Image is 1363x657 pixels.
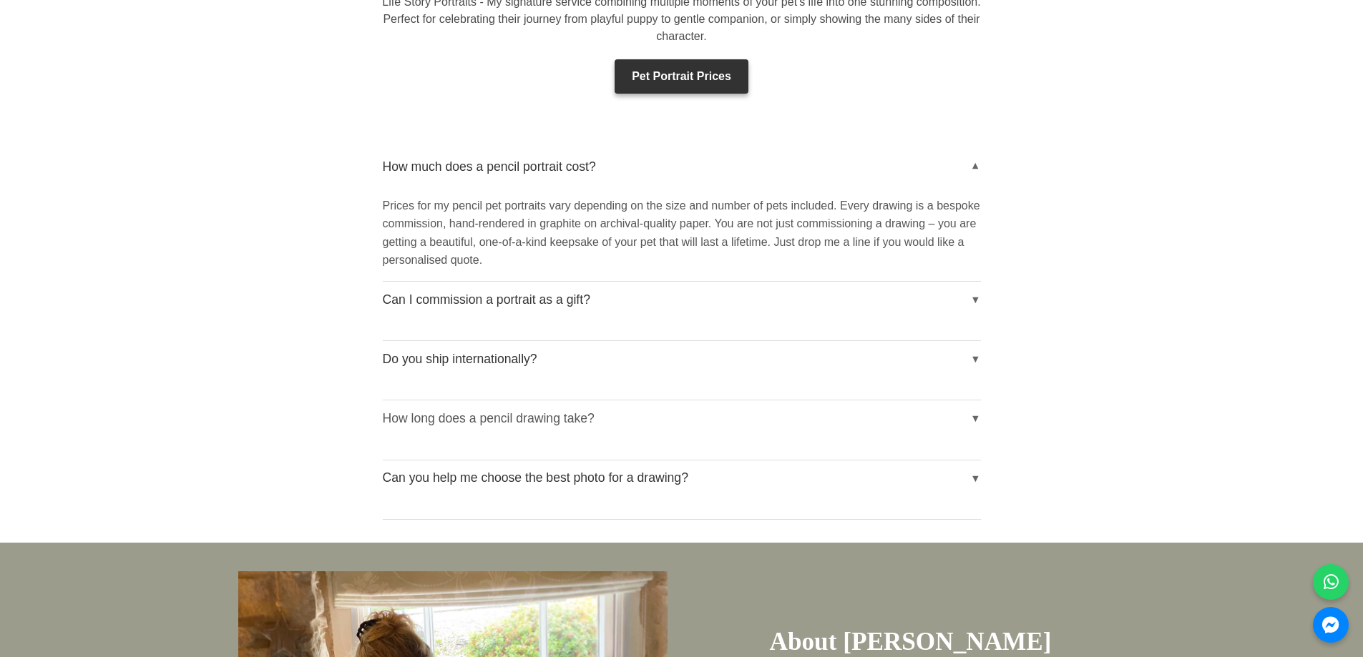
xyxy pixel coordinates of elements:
a: WhatsApp [1313,564,1349,600]
a: Pet Portrait Prices [615,59,748,94]
p: Prices for my pencil pet portraits vary depending on the size and number of pets included. Every ... [383,197,981,270]
button: Can I commission a portrait as a gift? [383,282,981,317]
button: Do you ship internationally? [383,341,981,377]
button: How much does a pencil portrait cost? [383,149,981,184]
a: Messenger [1313,607,1349,643]
button: Can you help me choose the best photo for a drawing? [383,460,981,496]
button: How long does a pencil drawing take? [383,400,981,436]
